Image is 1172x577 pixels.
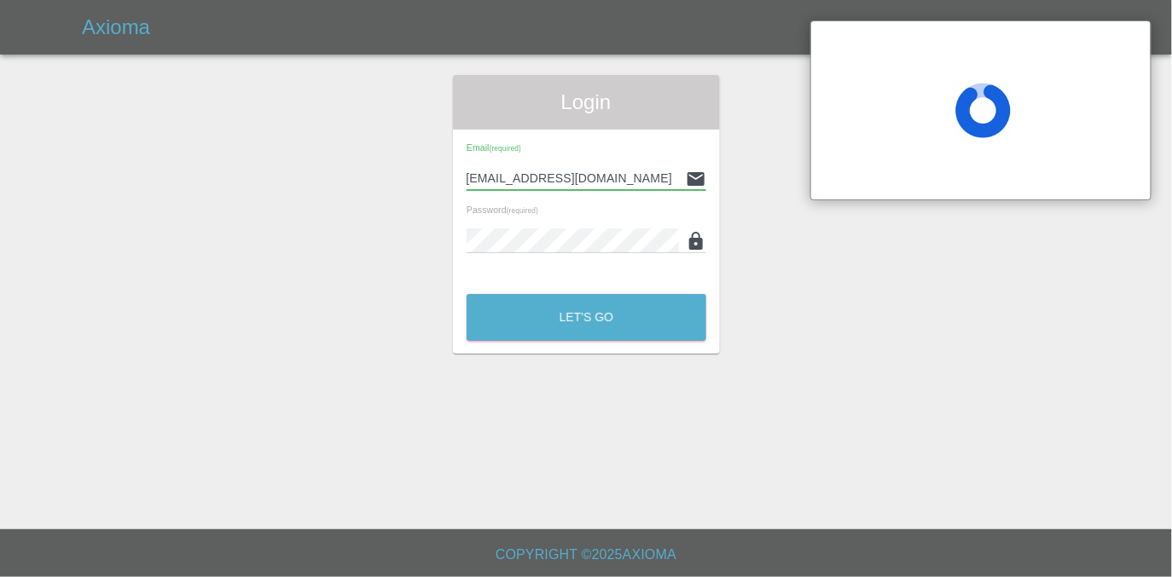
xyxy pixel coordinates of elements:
[489,145,520,153] small: (required)
[467,142,521,153] span: Email
[467,89,706,116] span: Login
[955,83,1011,138] span: Loading
[1097,14,1152,40] a: Login
[506,207,537,215] small: (required)
[82,14,150,41] h5: Axioma
[467,205,538,215] span: Password
[14,543,1158,567] h6: Copyright © 2025 Axioma
[467,294,706,341] button: Let's Go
